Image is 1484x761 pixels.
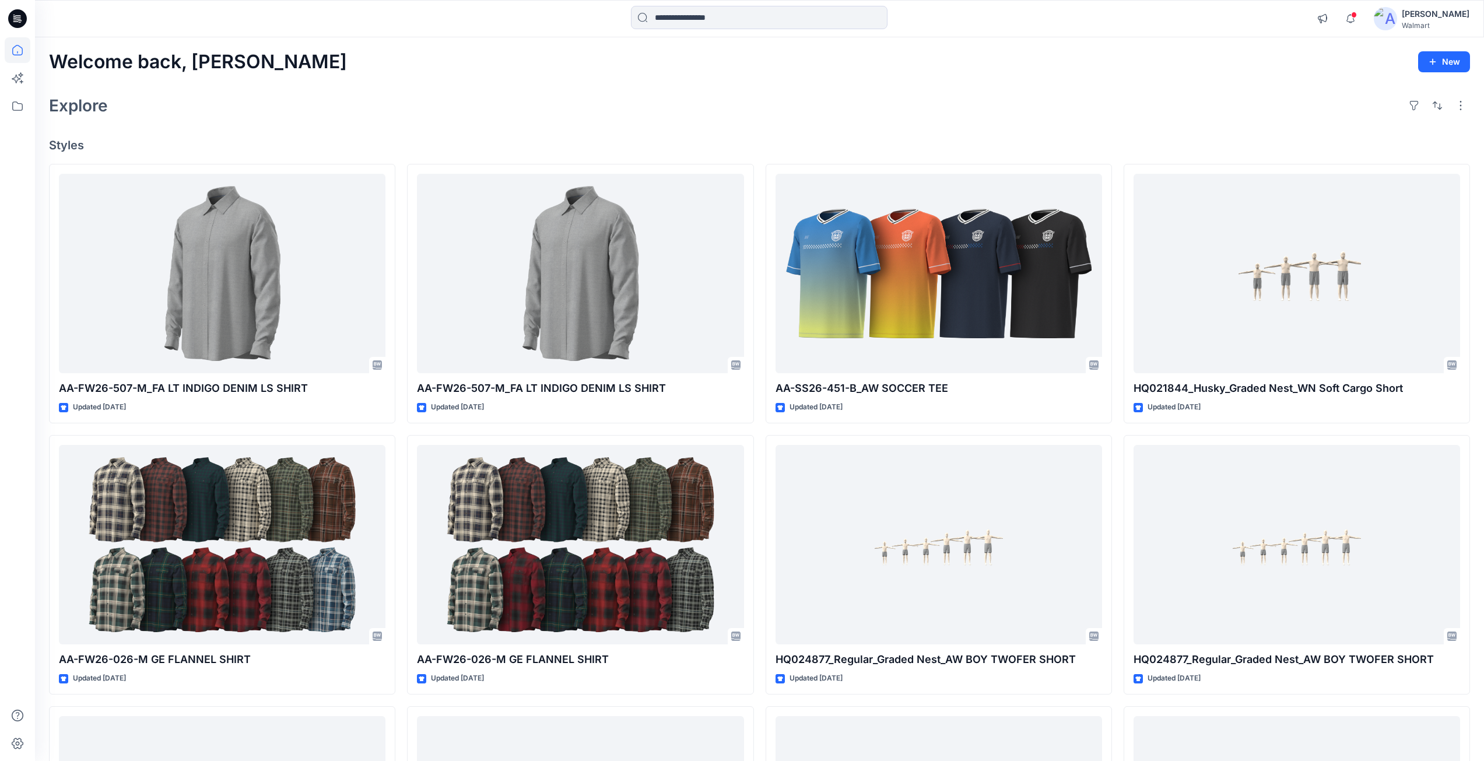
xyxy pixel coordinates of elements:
[417,380,743,397] p: AA-FW26-507-M_FA LT INDIGO DENIM LS SHIRT
[776,380,1102,397] p: AA-SS26-451-B_AW SOCCER TEE
[59,445,385,645] a: AA-FW26-026-M GE FLANNEL SHIRT
[790,401,843,413] p: Updated [DATE]
[1148,401,1201,413] p: Updated [DATE]
[776,174,1102,374] a: AA-SS26-451-B_AW SOCCER TEE
[49,96,108,115] h2: Explore
[431,401,484,413] p: Updated [DATE]
[431,672,484,685] p: Updated [DATE]
[417,174,743,374] a: AA-FW26-507-M_FA LT INDIGO DENIM LS SHIRT
[417,445,743,645] a: AA-FW26-026-M GE FLANNEL SHIRT
[1148,672,1201,685] p: Updated [DATE]
[776,651,1102,668] p: HQ024877_Regular_Graded Nest_AW BOY TWOFER SHORT
[1402,7,1469,21] div: [PERSON_NAME]
[49,138,1470,152] h4: Styles
[59,380,385,397] p: AA-FW26-507-M_FA LT INDIGO DENIM LS SHIRT
[776,445,1102,645] a: HQ024877_Regular_Graded Nest_AW BOY TWOFER SHORT
[1134,174,1460,374] a: HQ021844_Husky_Graded Nest_WN Soft Cargo Short
[1374,7,1397,30] img: avatar
[59,174,385,374] a: AA-FW26-507-M_FA LT INDIGO DENIM LS SHIRT
[1418,51,1470,72] button: New
[73,401,126,413] p: Updated [DATE]
[1134,651,1460,668] p: HQ024877_Regular_Graded Nest_AW BOY TWOFER SHORT
[417,651,743,668] p: AA-FW26-026-M GE FLANNEL SHIRT
[790,672,843,685] p: Updated [DATE]
[73,672,126,685] p: Updated [DATE]
[1134,380,1460,397] p: HQ021844_Husky_Graded Nest_WN Soft Cargo Short
[49,51,347,73] h2: Welcome back, [PERSON_NAME]
[1134,445,1460,645] a: HQ024877_Regular_Graded Nest_AW BOY TWOFER SHORT
[59,651,385,668] p: AA-FW26-026-M GE FLANNEL SHIRT
[1402,21,1469,30] div: Walmart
